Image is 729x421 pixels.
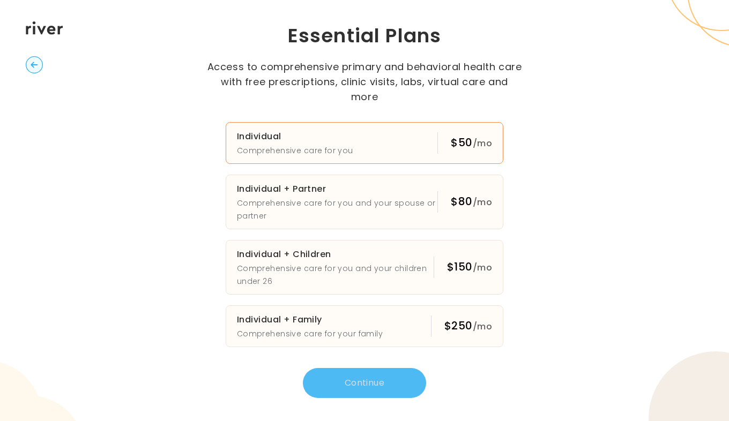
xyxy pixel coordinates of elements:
button: Continue [303,368,426,398]
p: Comprehensive care for you [237,144,353,157]
div: $80 [451,194,492,210]
span: /mo [473,137,492,149]
button: Individual + FamilyComprehensive care for your family$250/mo [226,305,503,347]
p: Comprehensive care for you and your children under 26 [237,262,434,288]
p: Comprehensive care for you and your spouse or partner [237,197,437,222]
p: Access to comprehensive primary and behavioral health care with free prescriptions, clinic visits... [206,59,523,104]
h3: Individual [237,129,353,144]
button: Individual + PartnerComprehensive care for you and your spouse or partner$80/mo [226,175,503,229]
div: $150 [447,259,492,275]
p: Comprehensive care for your family [237,327,383,340]
h3: Individual + Partner [237,182,437,197]
button: IndividualComprehensive care for you$50/mo [226,122,503,164]
h1: Essential Plans [191,23,538,49]
span: /mo [473,196,492,208]
h3: Individual + Children [237,247,434,262]
div: $250 [444,318,492,334]
h3: Individual + Family [237,312,383,327]
span: /mo [473,320,492,333]
div: $50 [451,135,492,151]
button: Individual + ChildrenComprehensive care for you and your children under 26$150/mo [226,240,503,295]
span: /mo [473,261,492,274]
